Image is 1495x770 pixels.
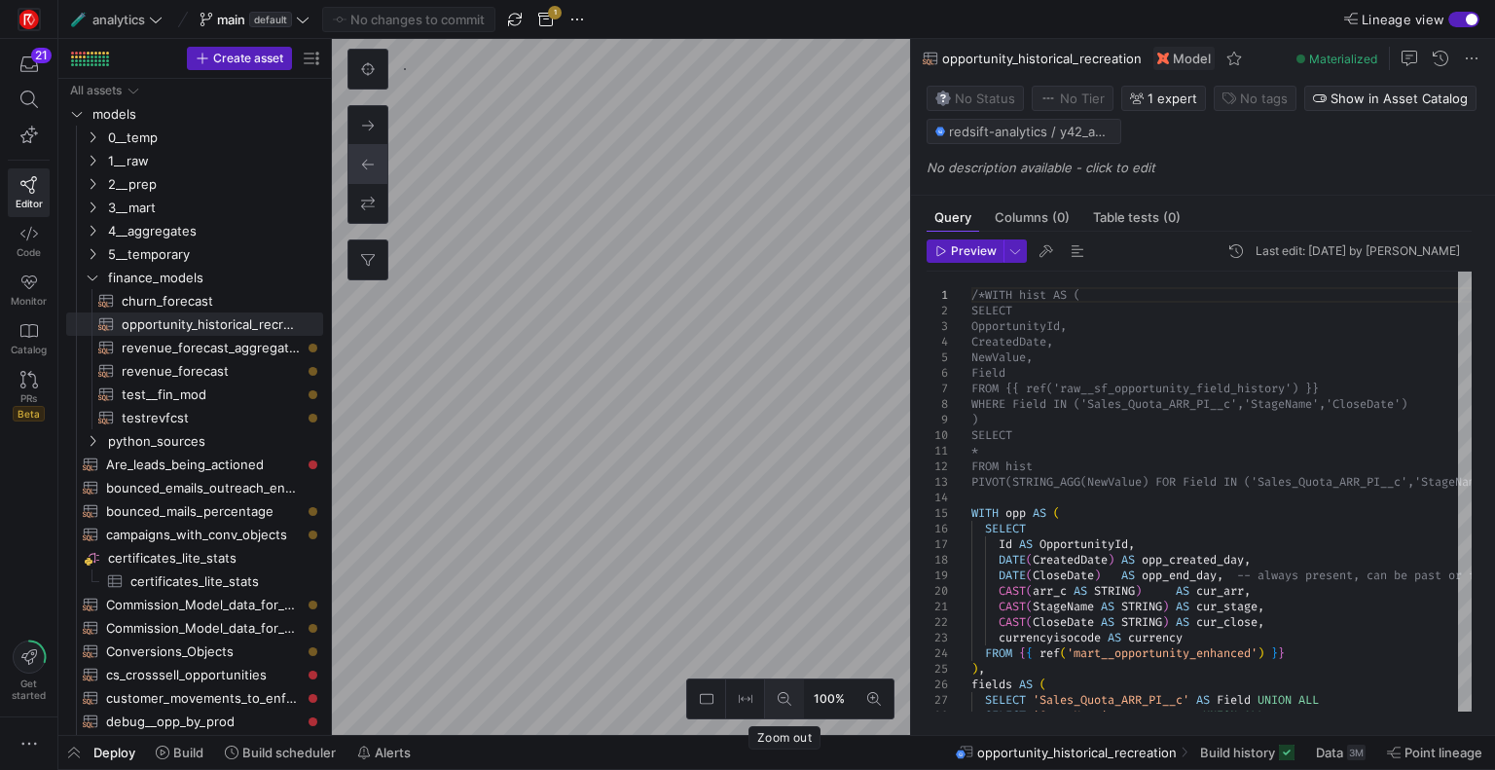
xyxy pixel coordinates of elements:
span: WITH [971,505,999,521]
span: No Tier [1040,91,1105,106]
span: ( [1060,645,1067,661]
span: Field [1217,692,1251,708]
span: CAST [999,599,1026,614]
div: 15 [927,505,948,521]
span: Lineage view [1362,12,1444,27]
span: DATE [999,552,1026,568]
span: 'Sales_Quota_ARR_PI__c' [1033,692,1189,708]
span: , [978,661,985,677]
div: Zoom out [748,726,820,750]
span: ) [1258,645,1264,661]
button: Alerts [348,736,419,769]
div: Press SPACE to select this row. [66,476,323,499]
div: 6 [927,365,948,381]
button: Data3M [1307,736,1374,769]
span: opportunity_historical_recreation [977,745,1177,760]
span: ) [971,661,978,677]
a: customer_movements_to_enforcement​​​​​​​​​​ [66,686,323,710]
div: 21 [31,48,52,63]
div: 22 [927,614,948,630]
span: currencyisocode [999,630,1101,645]
span: Columns [995,211,1070,224]
span: ( [1026,568,1033,583]
div: Press SPACE to select this row. [66,289,323,312]
span: ( [1053,505,1060,521]
a: revenue_forecast​​​​​​​​​​ [66,359,323,383]
button: redsift-analytics / y42_analytics_main / opportunity_historical_recreation [927,119,1121,144]
a: Commission_Model_data_for_AEs_and_SDRs_aeoutput​​​​​​​​​​ [66,593,323,616]
span: Preview [951,244,997,258]
button: Build history [1191,736,1303,769]
span: , [1128,536,1135,552]
span: ) [1108,552,1114,568]
button: No tags [1214,86,1296,111]
div: 13 [927,474,948,490]
span: campaigns_with_conv_objects​​​​​​​​​​ [106,524,301,546]
p: No description available - click to edit [927,160,1487,175]
span: PIVOT(STRING_AGG(NewValue) FOR Field IN ('Sales_Qu [971,474,1312,490]
span: Id [999,536,1012,552]
span: CloseDate [1033,614,1094,630]
span: Alerts [375,745,411,760]
span: Point lineage [1404,745,1482,760]
span: 'mart__opportunity_enhanced' [1067,645,1258,661]
div: 23 [927,630,948,645]
span: analytics [92,12,145,27]
span: , [1258,599,1264,614]
span: cur_stage [1196,599,1258,614]
div: 12 [927,458,948,474]
span: opportunity_historical_recreation [942,51,1142,66]
span: Build history [1200,745,1275,760]
div: 25 [927,661,948,677]
span: ','CloseDate') [1312,396,1407,412]
span: testrevfcst​​​​​​​​​​ [122,407,301,429]
div: 17 [927,536,948,552]
span: (0) [1052,211,1070,224]
span: SELECT [985,521,1026,536]
span: , [1217,568,1223,583]
span: Editor [16,198,43,209]
span: STRING [1121,614,1162,630]
div: 18 [927,552,948,568]
span: 3__mart [108,197,320,219]
span: FROM hist [971,458,1033,474]
div: Press SPACE to select this row. [66,569,323,593]
button: Build scheduler [216,736,345,769]
span: certificates_lite_stats​​​​​​​​ [108,547,320,569]
span: Build scheduler [242,745,336,760]
span: AS [1176,583,1189,599]
button: 21 [8,47,50,82]
a: Conversions_Objects​​​​​​​​​​ [66,640,323,663]
span: ( [1026,599,1033,614]
div: Press SPACE to select this row. [66,312,323,336]
span: CreatedDate [1033,552,1108,568]
img: undefined [1157,53,1169,64]
div: 16 [927,521,948,536]
span: AS [1101,614,1114,630]
a: Code [8,217,50,266]
span: redsift-analytics / y42_analytics_main / opportunity_historical_recreation [949,124,1112,139]
span: test__fin_mod​​​​​​​​​​ [122,384,301,406]
span: cur_arr [1196,583,1244,599]
div: Press SPACE to select this row. [66,710,323,733]
span: AS [1196,692,1210,708]
span: arr_c [1033,583,1067,599]
div: Press SPACE to select this row. [66,663,323,686]
span: ) [1094,568,1101,583]
span: Data [1316,745,1343,760]
img: https://storage.googleapis.com/y42-prod-data-exchange/images/C0c2ZRu8XU2mQEXUlKrTCN4i0dD3czfOt8UZ... [19,10,39,29]
span: Materialized [1309,52,1377,66]
span: UNION [1203,708,1237,723]
span: ALL [1298,692,1319,708]
div: Press SPACE to select this row. [66,266,323,289]
span: bounced_emails_outreach_enhanced​​​​​​​​​​ [106,477,301,499]
div: Press SPACE to select this row. [66,242,323,266]
span: ) [1162,614,1169,630]
span: AS [1101,599,1114,614]
a: PRsBeta [8,363,50,429]
span: FROM {{ ref('raw__sf_opportunity_field_history') } [971,381,1312,396]
span: main [217,12,245,27]
span: opportunity_historical_recreation​​​​​​​​​​ [122,313,301,336]
span: Field [971,365,1005,381]
a: revenue_forecast_aggregated​​​​​​​​​​ [66,336,323,359]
